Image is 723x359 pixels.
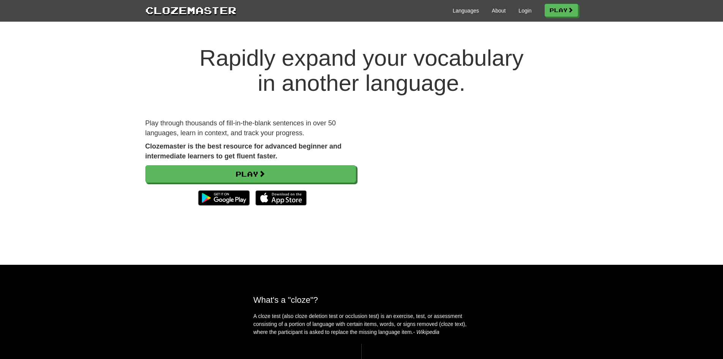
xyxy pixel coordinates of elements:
[145,142,342,160] strong: Clozemaster is the best resource for advanced beginner and intermediate learners to get fluent fa...
[545,4,578,17] a: Play
[254,312,470,336] p: A cloze test (also cloze deletion test or occlusion test) is an exercise, test, or assessment con...
[145,119,356,138] p: Play through thousands of fill-in-the-blank sentences in over 50 languages, learn in context, and...
[194,187,253,209] img: Get it on Google Play
[255,190,307,206] img: Download_on_the_App_Store_Badge_US-UK_135x40-25178aeef6eb6b83b96f5f2d004eda3bffbb37122de64afbaef7...
[254,295,470,305] h2: What's a "cloze"?
[413,329,439,335] em: - Wikipedia
[145,3,236,17] a: Clozemaster
[145,165,356,183] a: Play
[518,7,531,14] a: Login
[453,7,479,14] a: Languages
[492,7,506,14] a: About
